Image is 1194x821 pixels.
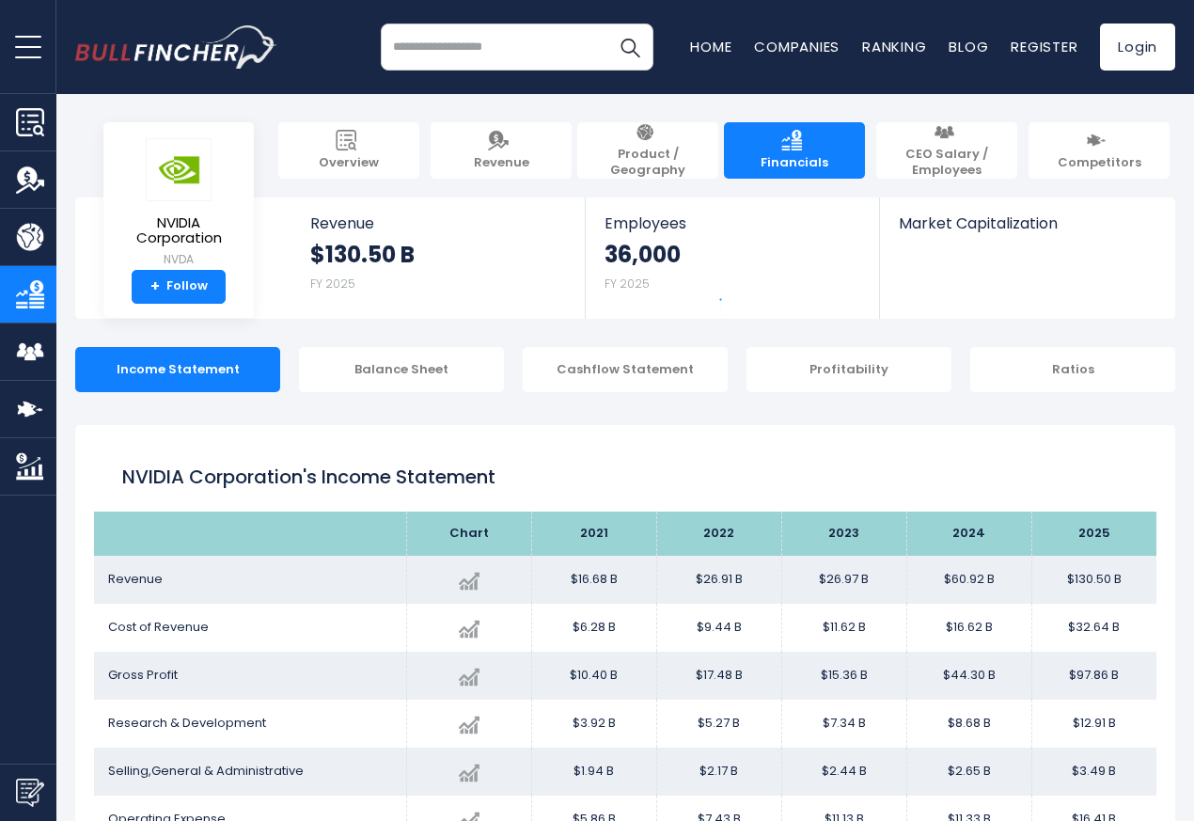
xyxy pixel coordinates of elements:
span: Revenue [108,570,163,588]
td: $2.17 B [656,748,781,796]
strong: $130.50 B [310,240,415,269]
span: Financials [761,155,828,171]
span: Employees [605,214,859,232]
div: Income Statement [75,347,280,392]
td: $26.97 B [781,556,906,604]
a: Financials [724,122,865,179]
th: 2022 [656,512,781,556]
td: $15.36 B [781,652,906,700]
span: Market Capitalization [899,214,1155,232]
div: Profitability [746,347,951,392]
a: Competitors [1029,122,1170,179]
span: Research & Development [108,714,266,732]
td: $32.64 B [1031,604,1156,652]
td: $2.44 B [781,748,906,796]
small: FY 2025 [605,276,650,292]
a: Market Capitalization [880,197,1173,264]
td: $7.34 B [781,700,906,748]
button: Search [606,24,653,71]
strong: 36,000 [605,240,681,269]
th: 2024 [906,512,1031,556]
td: $16.62 B [906,604,1031,652]
a: Employees 36,000 FY 2025 [586,197,878,319]
td: $11.62 B [781,604,906,652]
div: Cashflow Statement [523,347,728,392]
td: $6.28 B [531,604,656,652]
td: $3.92 B [531,700,656,748]
a: Revenue $130.50 B FY 2025 [291,197,586,319]
a: +Follow [132,270,226,304]
a: Revenue [431,122,572,179]
td: $16.68 B [531,556,656,604]
small: FY 2025 [310,276,355,292]
a: Login [1100,24,1175,71]
span: Overview [319,155,379,171]
a: Overview [278,122,419,179]
td: $60.92 B [906,556,1031,604]
span: Revenue [310,214,567,232]
small: NVDA [118,251,239,268]
img: bullfincher logo [75,25,277,69]
td: $2.65 B [906,748,1031,796]
td: $8.68 B [906,700,1031,748]
a: Home [690,37,731,56]
td: $12.91 B [1031,700,1156,748]
th: 2021 [531,512,656,556]
span: Cost of Revenue [108,618,209,636]
div: Ratios [970,347,1175,392]
span: Competitors [1058,155,1141,171]
a: Register [1011,37,1077,56]
div: Balance Sheet [299,347,504,392]
td: $17.48 B [656,652,781,700]
td: $9.44 B [656,604,781,652]
td: $1.94 B [531,748,656,796]
a: Product / Geography [577,122,718,179]
span: Product / Geography [587,147,709,179]
th: 2025 [1031,512,1156,556]
span: NVIDIA Corporation [118,215,239,246]
a: NVIDIA Corporation NVDA [118,137,240,270]
td: $5.27 B [656,700,781,748]
td: $26.91 B [656,556,781,604]
a: Go to homepage [75,25,277,69]
strong: + [150,278,160,295]
th: 2023 [781,512,906,556]
a: Ranking [862,37,926,56]
a: Blog [949,37,988,56]
span: Revenue [474,155,529,171]
a: CEO Salary / Employees [876,122,1017,179]
span: Gross Profit [108,666,178,684]
span: Selling,General & Administrative [108,762,304,780]
td: $10.40 B [531,652,656,700]
td: $130.50 B [1031,556,1156,604]
td: $97.86 B [1031,652,1156,700]
span: CEO Salary / Employees [886,147,1008,179]
a: Companies [754,37,840,56]
h1: NVIDIA Corporation's Income Statement [122,463,1128,491]
td: $3.49 B [1031,748,1156,796]
td: $44.30 B [906,652,1031,700]
th: Chart [406,512,531,556]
